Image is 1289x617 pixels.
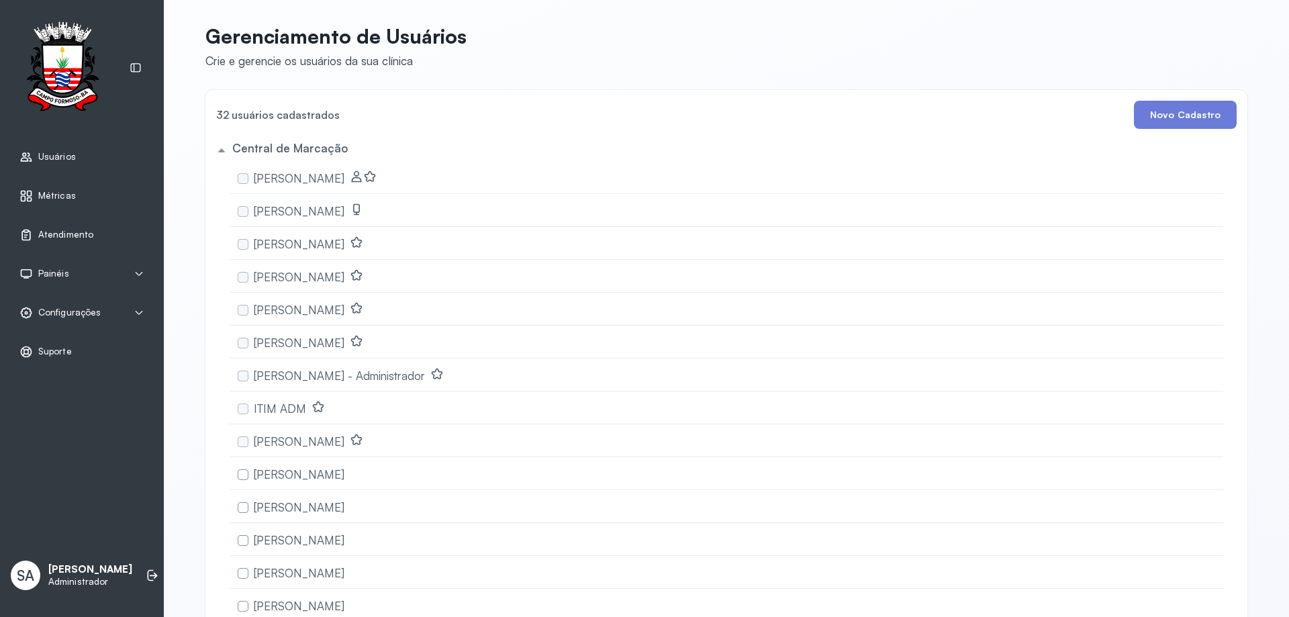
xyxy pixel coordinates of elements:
span: Usuários [38,151,76,162]
span: [PERSON_NAME] [254,336,344,350]
div: Crie e gerencie os usuários da sua clínica [205,54,467,68]
span: Suporte [38,346,72,357]
span: [PERSON_NAME] [254,434,344,448]
a: Métricas [19,189,144,203]
span: [PERSON_NAME] [254,270,344,284]
a: Atendimento [19,228,144,242]
a: Usuários [19,150,144,164]
span: [PERSON_NAME] [254,566,344,580]
span: [PERSON_NAME] [254,467,344,481]
span: Atendimento [38,229,93,240]
span: [PERSON_NAME] [254,171,344,185]
p: Administrador [48,576,132,587]
button: Novo Cadastro [1134,101,1237,129]
h4: 32 usuários cadastrados [216,105,340,124]
h5: Central de Marcação [232,141,348,155]
span: ITIM ADM [254,401,306,416]
span: [PERSON_NAME] [254,500,344,514]
span: Métricas [38,190,76,201]
p: [PERSON_NAME] [48,563,132,576]
span: [PERSON_NAME] [254,237,344,251]
p: Gerenciamento de Usuários [205,24,467,48]
span: Painéis [38,268,69,279]
span: [PERSON_NAME] [254,204,344,218]
span: [PERSON_NAME] [254,303,344,317]
span: [PERSON_NAME] - Administrador [254,369,425,383]
span: [PERSON_NAME] [254,599,344,613]
img: Logotipo do estabelecimento [14,21,111,115]
span: [PERSON_NAME] [254,533,344,547]
span: Configurações [38,307,101,318]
